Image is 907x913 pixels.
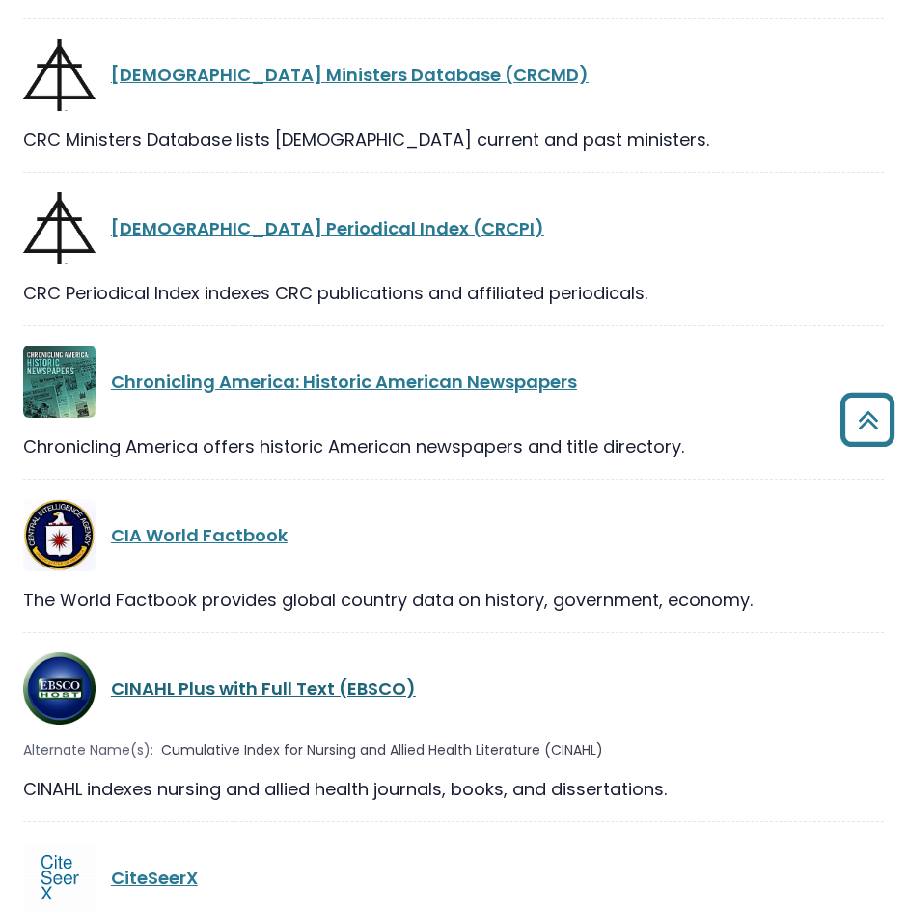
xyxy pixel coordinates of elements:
[23,280,884,306] div: CRC Periodical Index indexes CRC publications and affiliated periodicals.
[111,677,416,701] a: CINAHL Plus with Full Text (EBSCO)
[23,776,884,802] div: CINAHL indexes nursing and allied health journals, books, and dissertations.
[833,401,902,437] a: Back to Top
[23,587,884,613] div: The World Factbook provides global country data on history, government, economy.
[23,126,884,152] div: CRC Ministers Database lists [DEMOGRAPHIC_DATA] current and past ministers.
[23,433,884,459] div: Chronicling America offers historic American newspapers and title directory.
[23,740,153,761] span: Alternate Name(s):
[111,370,577,394] a: Chronicling America: Historic American Newspapers
[161,740,603,761] span: Cumulative Index for Nursing and Allied Health Literature (CINAHL)
[111,216,544,240] a: [DEMOGRAPHIC_DATA] Periodical Index (CRCPI)
[111,523,288,547] a: CIA World Factbook
[111,63,589,87] a: [DEMOGRAPHIC_DATA] Ministers Database (CRCMD)
[111,866,198,890] a: CiteSeerX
